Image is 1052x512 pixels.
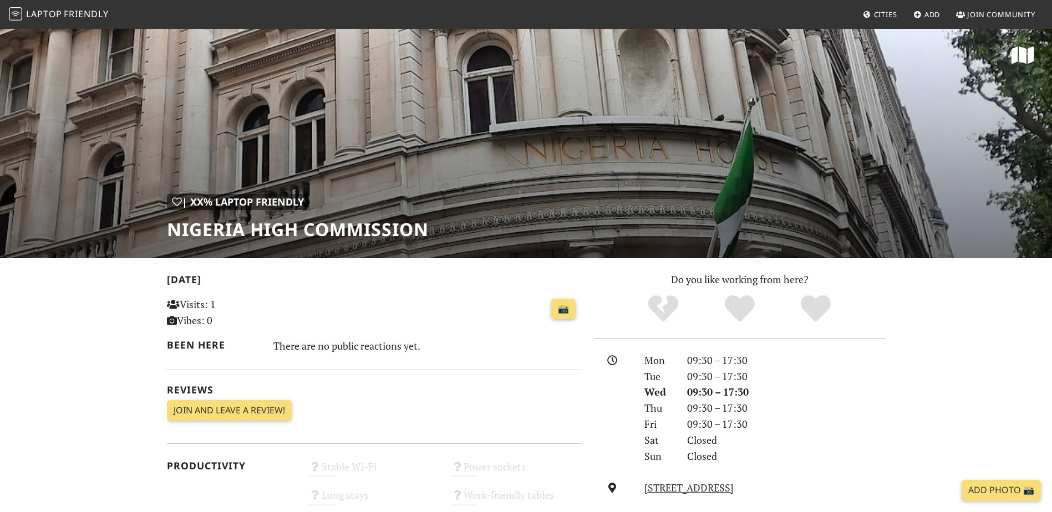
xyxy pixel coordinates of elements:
[167,219,429,240] h1: Nigeria High Commission
[680,432,892,448] div: Closed
[638,384,680,400] div: Wed
[594,272,886,288] p: Do you like working from here?
[680,400,892,416] div: 09:30 – 17:30
[644,481,734,494] a: [STREET_ADDRESS]
[638,352,680,368] div: Mon
[777,294,854,324] div: Definitely!
[909,4,945,24] a: Add
[858,4,902,24] a: Cities
[551,299,576,320] a: 📸
[680,384,892,400] div: 09:30 – 17:30
[967,9,1035,19] span: Join Community
[9,7,22,21] img: LaptopFriendly
[64,8,108,20] span: Friendly
[625,294,702,324] div: No
[167,384,581,396] h2: Reviews
[638,400,680,416] div: Thu
[952,4,1040,24] a: Join Community
[167,296,296,329] p: Visits: 1 Vibes: 0
[638,368,680,385] div: Tue
[9,5,109,24] a: LaptopFriendly LaptopFriendly
[680,352,892,368] div: 09:30 – 17:30
[638,416,680,432] div: Fri
[445,458,587,486] div: Power sockets
[638,432,680,448] div: Sat
[924,9,941,19] span: Add
[874,9,897,19] span: Cities
[167,460,296,472] h2: Productivity
[680,368,892,385] div: 09:30 – 17:30
[638,448,680,464] div: Sun
[273,337,581,355] div: There are no public reactions yet.
[167,400,292,421] a: Join and leave a review!
[962,480,1041,501] a: Add Photo 📸
[167,274,581,290] h2: [DATE]
[680,448,892,464] div: Closed
[302,458,445,486] div: Stable Wi-Fi
[702,294,778,324] div: Yes
[167,339,261,351] h2: Been here
[26,8,62,20] span: Laptop
[680,416,892,432] div: 09:30 – 17:30
[167,194,309,210] div: | XX% Laptop Friendly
